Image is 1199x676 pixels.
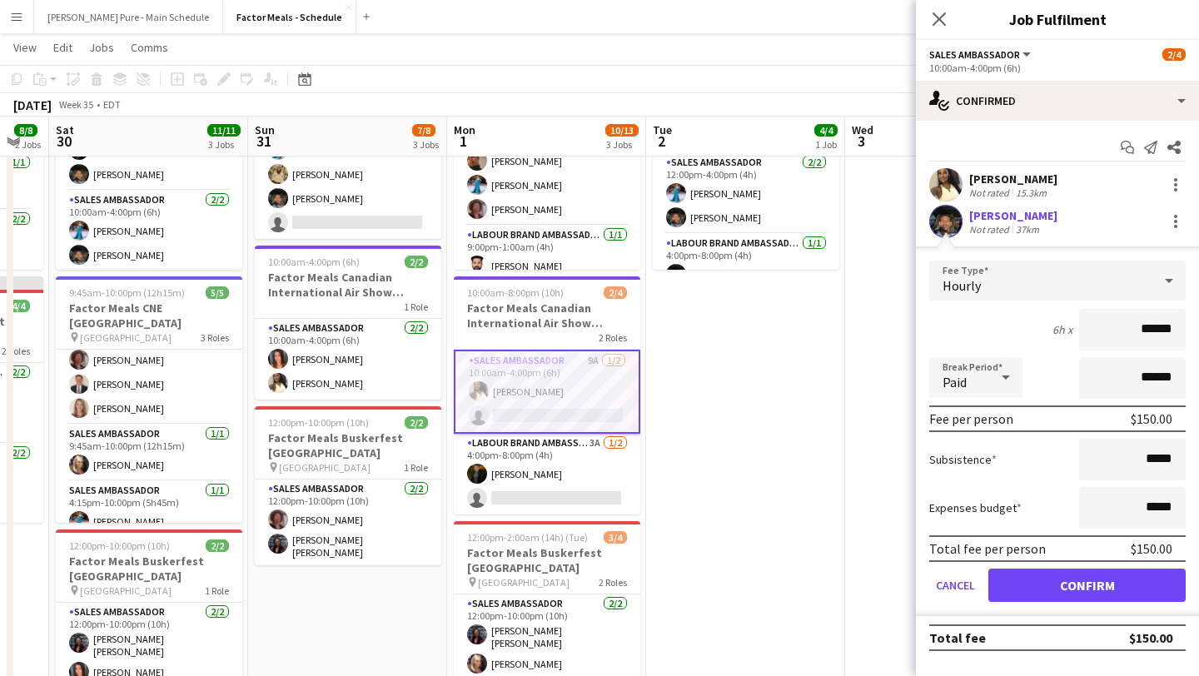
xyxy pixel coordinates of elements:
span: 3 Roles [201,331,229,344]
button: Sales Ambassador [929,48,1033,61]
button: [PERSON_NAME] Pure - Main Schedule [34,1,223,33]
div: [DATE] [13,97,52,113]
span: 8/8 [14,124,37,137]
span: Sales Ambassador [929,48,1020,61]
app-card-role: Sales Ambassador2/210:00am-4:00pm (6h)[PERSON_NAME][PERSON_NAME] [56,191,242,271]
span: 2/2 [405,256,428,268]
span: Paid [943,374,967,390]
h3: Job Fulfilment [916,8,1199,30]
app-card-role: Sales Ambassador14A3/49:45am-10:00pm (12h15m)[PERSON_NAME][PERSON_NAME][PERSON_NAME] [255,110,441,239]
span: 10/13 [605,124,639,137]
button: Factor Meals - Schedule [223,1,356,33]
span: 12:00pm-10:00pm (10h) [268,416,369,429]
button: Confirm [988,569,1186,602]
h3: Factor Meals Canadian International Air Show [GEOGRAPHIC_DATA] [255,270,441,300]
span: 10:00am-8:00pm (10h) [467,286,564,299]
span: 2/4 [1162,48,1186,61]
div: $150.00 [1129,629,1172,646]
h3: Factor Meals Buskerfest [GEOGRAPHIC_DATA] [56,554,242,584]
div: 1 Job [815,138,837,151]
app-card-role: Sales Ambassador2/212:00pm-4:00pm (4h)[PERSON_NAME][PERSON_NAME] [653,153,839,234]
div: EDT [103,98,121,111]
span: 1 Role [404,301,428,313]
div: 3 Jobs [208,138,240,151]
span: 2 Roles [599,576,627,589]
label: Expenses budget [929,500,1022,515]
span: 7/8 [412,124,435,137]
a: View [7,37,43,58]
div: Confirmed [916,81,1199,121]
div: Not rated [969,223,1012,236]
span: 2 Roles [599,331,627,344]
h3: Factor Meals CNE [GEOGRAPHIC_DATA] [56,301,242,331]
div: 10:00am-8:00pm (10h)2/4Factor Meals Canadian International Air Show [GEOGRAPHIC_DATA]2 RolesSales... [454,276,640,514]
span: Tue [653,122,672,137]
label: Subsistence [929,452,997,467]
div: Total fee [929,629,986,646]
div: 10:00am-4:00pm (6h) [929,62,1186,74]
span: 2 [650,132,672,151]
app-card-role: Sales Ambassador3/39:45am-10:00pm (12h15m)[PERSON_NAME][PERSON_NAME][PERSON_NAME] [56,320,242,425]
div: Fee per person [929,410,1013,427]
span: 12:00pm-10:00pm (10h) [69,539,170,552]
span: 5/5 [206,286,229,299]
span: 1 Role [205,584,229,597]
span: 2/4 [604,286,627,299]
h3: Factor Meals Canadian International Air Show [GEOGRAPHIC_DATA] [454,301,640,331]
span: 3/4 [604,531,627,544]
div: Total fee per person [929,540,1046,557]
button: Cancel [929,569,982,602]
a: Edit [47,37,79,58]
div: 15.3km [1012,186,1050,199]
span: View [13,40,37,55]
span: 4/4 [7,300,30,312]
app-card-role: Sales Ambassador1/19:45am-10:00pm (12h15m)[PERSON_NAME] [56,425,242,481]
span: 31 [252,132,275,151]
span: [GEOGRAPHIC_DATA] [80,331,172,344]
div: 37km [1012,223,1042,236]
app-card-role: Sales Ambassador2/212:00pm-10:00pm (10h)[PERSON_NAME][PERSON_NAME] [PERSON_NAME] [255,480,441,565]
div: 3 Jobs [413,138,439,151]
div: $150.00 [1131,410,1172,427]
app-card-role: Sales Ambassador2/210:00am-4:00pm (6h)[PERSON_NAME][PERSON_NAME] [255,319,441,400]
div: [PERSON_NAME] [969,171,1057,186]
span: Edit [53,40,72,55]
span: 2 Roles [2,345,30,357]
a: Jobs [82,37,121,58]
app-job-card: 12:00pm-10:00pm (10h)2/2Factor Meals Buskerfest [GEOGRAPHIC_DATA] [GEOGRAPHIC_DATA]1 RoleSales Am... [255,406,441,565]
app-card-role: Sales Ambassador1/14:15pm-10:00pm (5h45m)[PERSON_NAME] [56,481,242,538]
span: 9:45am-10:00pm (12h15m) [69,286,185,299]
app-card-role: Labour Brand Ambassadors1/14:00pm-8:00pm (4h)[PERSON_NAME] [653,234,839,291]
app-card-role: Sales Ambassador9A1/210:00am-4:00pm (6h)[PERSON_NAME] [454,350,640,434]
span: Jobs [89,40,114,55]
span: Sat [56,122,74,137]
span: 12:00pm-2:00am (14h) (Tue) [467,531,588,544]
span: Sun [255,122,275,137]
div: 6h x [1052,322,1072,337]
app-job-card: 9:45am-10:00pm (12h15m)5/5Factor Meals CNE [GEOGRAPHIC_DATA] [GEOGRAPHIC_DATA]3 RolesSales Ambass... [56,276,242,523]
div: 2 Jobs [15,138,41,151]
span: 10:00am-4:00pm (6h) [268,256,360,268]
span: 30 [53,132,74,151]
span: Comms [131,40,168,55]
app-card-role: Sales Ambassador4/49:45am-9:00pm (11h15m)[PERSON_NAME][PERSON_NAME][PERSON_NAME][PERSON_NAME] [454,97,640,226]
app-card-role: Labour Brand Ambassadors3A1/24:00pm-8:00pm (4h)[PERSON_NAME] [454,434,640,514]
span: [GEOGRAPHIC_DATA] [478,576,570,589]
a: Comms [124,37,175,58]
span: 2/2 [206,539,229,552]
span: Mon [454,122,475,137]
span: Week 35 [55,98,97,111]
h3: Factor Meals Buskerfest [GEOGRAPHIC_DATA] [454,545,640,575]
span: 3 [849,132,873,151]
div: [PERSON_NAME] [969,208,1057,223]
span: Wed [852,122,873,137]
app-card-role: Labour Brand Ambassadors1/19:00pm-1:00am (4h)[PERSON_NAME] [454,226,640,282]
span: 1 Role [404,461,428,474]
app-job-card: 10:00am-4:00pm (6h)2/2Factor Meals Canadian International Air Show [GEOGRAPHIC_DATA]1 RoleSales A... [255,246,441,400]
span: Hourly [943,277,981,294]
span: 1 [451,132,475,151]
div: 3 Jobs [606,138,638,151]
